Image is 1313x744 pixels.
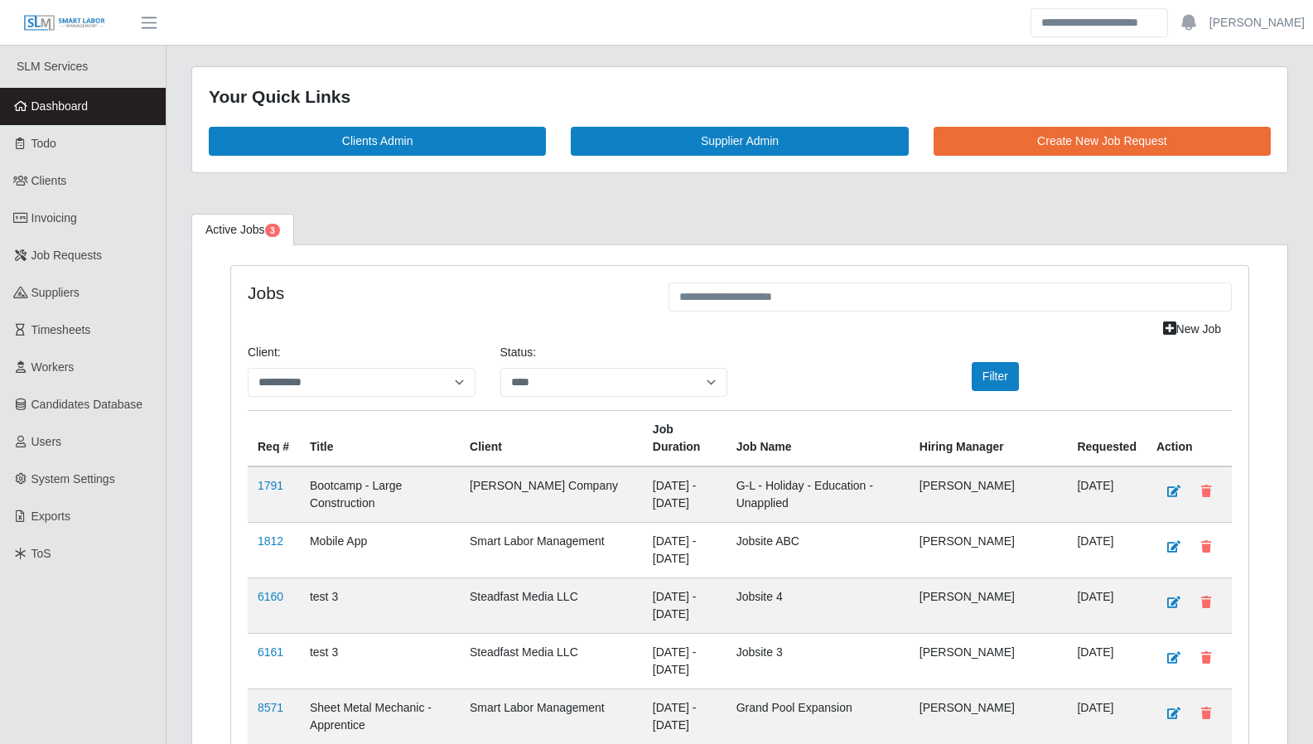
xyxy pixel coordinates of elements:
td: [DATE] [1067,577,1146,633]
th: Requested [1067,410,1146,466]
span: ToS [31,547,51,560]
td: Sheet Metal Mechanic - Apprentice [300,688,460,744]
a: New Job [1152,315,1232,344]
span: System Settings [31,472,115,486]
span: Workers [31,360,75,374]
td: Jobsite 4 [726,577,910,633]
td: [PERSON_NAME] [910,522,1068,577]
th: Client [460,410,643,466]
td: Steadfast Media LLC [460,633,643,688]
a: 6160 [258,590,283,603]
td: [DATE] - [DATE] [643,466,726,523]
label: Status: [500,344,537,361]
td: Mobile App [300,522,460,577]
span: SLM Services [17,60,88,73]
td: Jobsite 3 [726,633,910,688]
a: Clients Admin [209,127,546,156]
td: [DATE] - [DATE] [643,633,726,688]
th: Action [1146,410,1232,466]
td: Steadfast Media LLC [460,577,643,633]
input: Search [1031,8,1168,37]
a: Active Jobs [191,214,294,246]
th: Job Name [726,410,910,466]
th: Hiring Manager [910,410,1068,466]
td: G-L - Holiday - Education - Unapplied [726,466,910,523]
a: 6161 [258,645,283,659]
td: [PERSON_NAME] [910,466,1068,523]
label: Client: [248,344,281,361]
td: Smart Labor Management [460,522,643,577]
span: Exports [31,510,70,523]
span: Timesheets [31,323,91,336]
img: SLM Logo [23,14,106,32]
span: Todo [31,137,56,150]
a: [PERSON_NAME] [1209,14,1305,31]
a: 8571 [258,701,283,714]
td: [PERSON_NAME] [910,633,1068,688]
h4: Jobs [248,283,644,303]
span: Clients [31,174,67,187]
td: Grand Pool Expansion [726,688,910,744]
span: Pending Jobs [265,224,280,237]
a: 1812 [258,534,283,548]
span: Invoicing [31,211,77,225]
td: test 3 [300,633,460,688]
td: Smart Labor Management [460,688,643,744]
td: [PERSON_NAME] [910,577,1068,633]
td: test 3 [300,577,460,633]
th: Title [300,410,460,466]
td: [DATE] - [DATE] [643,522,726,577]
button: Filter [972,362,1019,391]
span: Job Requests [31,249,103,262]
td: Jobsite ABC [726,522,910,577]
th: Job Duration [643,410,726,466]
span: Suppliers [31,286,80,299]
a: Supplier Admin [571,127,908,156]
a: 1791 [258,479,283,492]
td: [DATE] [1067,466,1146,523]
td: [DATE] [1067,688,1146,744]
a: Create New Job Request [934,127,1271,156]
span: Candidates Database [31,398,143,411]
td: [DATE] [1067,522,1146,577]
td: [DATE] - [DATE] [643,577,726,633]
div: Your Quick Links [209,84,1271,110]
td: [PERSON_NAME] [910,688,1068,744]
td: [DATE] - [DATE] [643,688,726,744]
span: Dashboard [31,99,89,113]
td: Bootcamp - Large Construction [300,466,460,523]
td: [DATE] [1067,633,1146,688]
span: Users [31,435,62,448]
th: Req # [248,410,300,466]
td: [PERSON_NAME] Company [460,466,643,523]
